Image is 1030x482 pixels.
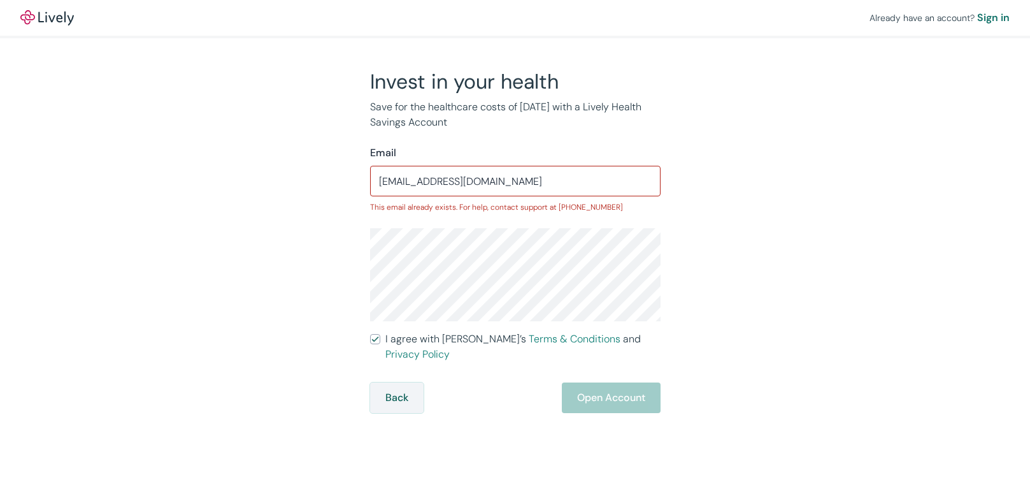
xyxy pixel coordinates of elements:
[370,69,661,94] h2: Invest in your health
[370,201,661,213] p: This email already exists. For help, contact support at [PHONE_NUMBER]
[529,332,620,346] a: Terms & Conditions
[385,347,450,361] a: Privacy Policy
[370,383,424,413] button: Back
[977,10,1010,26] a: Sign in
[20,10,74,26] img: Lively
[20,10,74,26] a: LivelyLively
[869,10,1010,26] div: Already have an account?
[370,99,661,130] p: Save for the healthcare costs of [DATE] with a Lively Health Savings Account
[370,145,396,161] label: Email
[385,332,661,362] span: I agree with [PERSON_NAME]’s and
